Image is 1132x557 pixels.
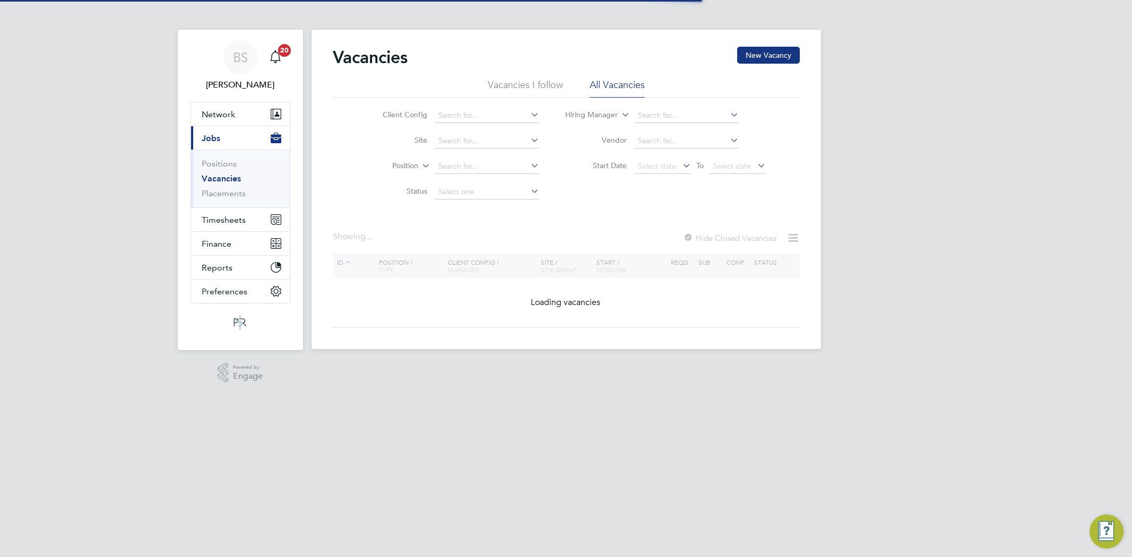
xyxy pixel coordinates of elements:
[634,108,739,123] input: Search for...
[202,173,241,184] a: Vacancies
[557,110,618,120] label: Hiring Manager
[178,30,303,350] nav: Main navigation
[435,159,539,174] input: Search for...
[230,314,249,331] img: psrsolutions-logo-retina.png
[590,79,645,98] li: All Vacancies
[191,208,290,231] button: Timesheets
[233,50,248,64] span: BS
[737,47,800,64] button: New Vacancy
[265,40,286,74] a: 20
[357,161,418,171] label: Position
[566,161,627,170] label: Start Date
[202,263,232,273] span: Reports
[435,134,539,149] input: Search for...
[191,102,290,126] button: Network
[202,109,235,119] span: Network
[191,150,290,207] div: Jobs
[366,231,372,242] span: ...
[693,159,707,172] span: To
[218,363,263,383] a: Powered byEngage
[191,232,290,255] button: Finance
[191,126,290,150] button: Jobs
[488,79,563,98] li: Vacancies I follow
[191,280,290,303] button: Preferences
[366,110,427,119] label: Client Config
[233,372,263,381] span: Engage
[233,363,263,372] span: Powered by
[202,188,246,198] a: Placements
[202,215,246,225] span: Timesheets
[191,79,290,91] span: Beth Seddon
[1090,515,1124,549] button: Engage Resource Center
[366,135,427,145] label: Site
[566,135,627,145] label: Vendor
[435,185,539,199] input: Select one
[638,161,676,171] span: Select date
[713,161,751,171] span: Select date
[202,159,237,169] a: Positions
[683,233,776,243] label: Hide Closed Vacancies
[191,314,290,331] a: Go to home page
[191,256,290,279] button: Reports
[435,108,539,123] input: Search for...
[202,239,231,249] span: Finance
[333,47,408,68] h2: Vacancies
[634,134,739,149] input: Search for...
[333,231,374,242] div: Showing
[366,186,427,196] label: Status
[191,40,290,91] a: BS[PERSON_NAME]
[202,133,220,143] span: Jobs
[278,44,291,57] span: 20
[202,286,247,297] span: Preferences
